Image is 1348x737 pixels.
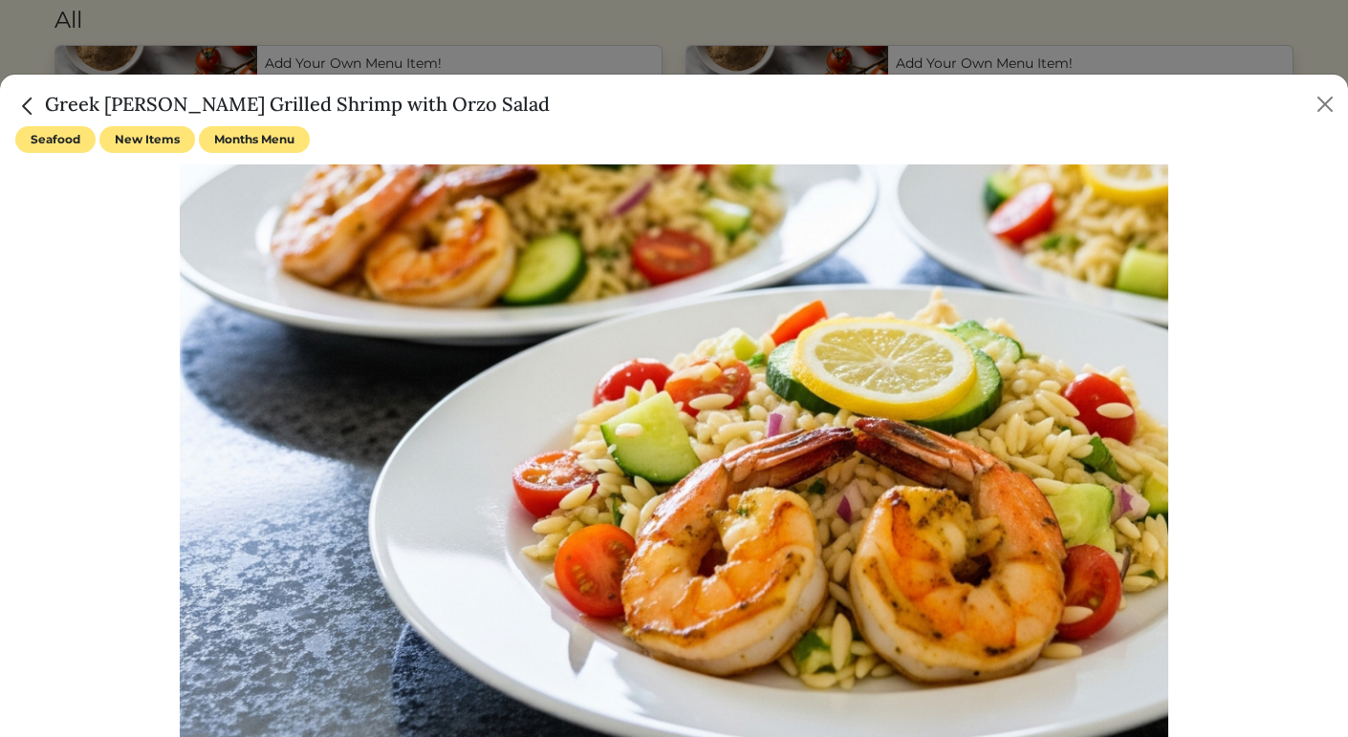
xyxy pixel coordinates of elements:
button: Close [1310,89,1340,119]
img: back_caret-0738dc900bf9763b5e5a40894073b948e17d9601fd527fca9689b06ce300169f.svg [15,94,40,119]
h5: Greek [PERSON_NAME] Grilled Shrimp with Orzo Salad [15,90,550,119]
span: Seafood [15,126,96,153]
span: Months Menu [199,126,310,153]
span: New Items [99,126,195,153]
a: Close [15,92,45,116]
